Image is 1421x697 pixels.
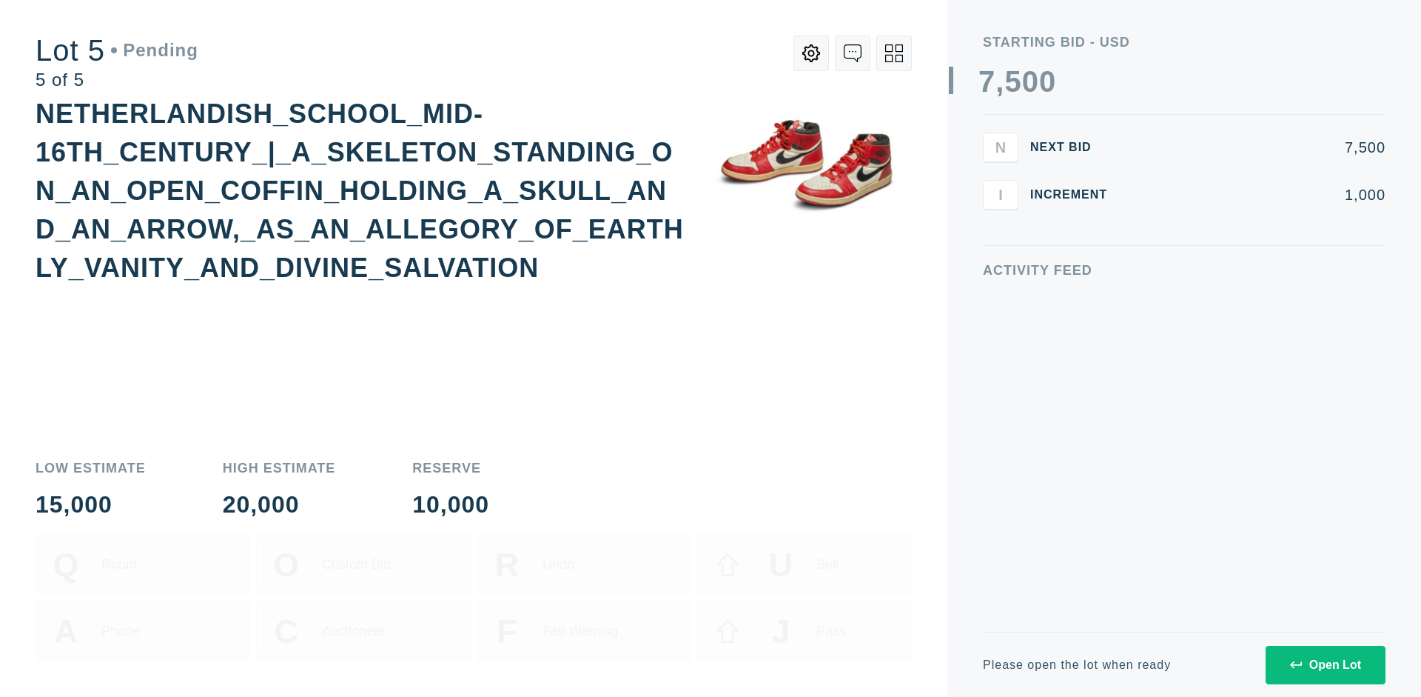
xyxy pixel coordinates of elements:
div: 5 of 5 [36,71,198,89]
div: 7 [978,67,995,96]
div: 15,000 [36,493,146,516]
div: 7,500 [1131,140,1385,155]
div: Low Estimate [36,461,146,475]
button: Open Lot [1266,646,1385,684]
div: Pending [111,41,198,59]
div: 5 [1004,67,1021,96]
div: 0 [1022,67,1039,96]
div: 10,000 [412,493,489,516]
div: Please open the lot when ready [983,659,1171,671]
button: N [983,133,1018,162]
div: , [995,67,1004,363]
div: Next Bid [1030,141,1119,153]
div: 0 [1039,67,1056,96]
span: N [995,139,1006,156]
div: Open Lot [1290,658,1361,672]
div: NETHERLANDISH_SCHOOL_MID-16TH_CENTURY_|_A_SKELETON_STANDING_ON_AN_OPEN_COFFIN_HOLDING_A_SKULL_AND... [36,99,684,283]
div: 1,000 [1131,187,1385,202]
div: Starting Bid - USD [983,36,1385,49]
div: High Estimate [223,461,336,475]
span: I [998,186,1003,203]
div: Activity Feed [983,264,1385,277]
div: Lot 5 [36,36,198,65]
div: Reserve [412,461,489,475]
div: 20,000 [223,493,336,516]
button: I [983,180,1018,210]
div: Increment [1030,189,1119,201]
